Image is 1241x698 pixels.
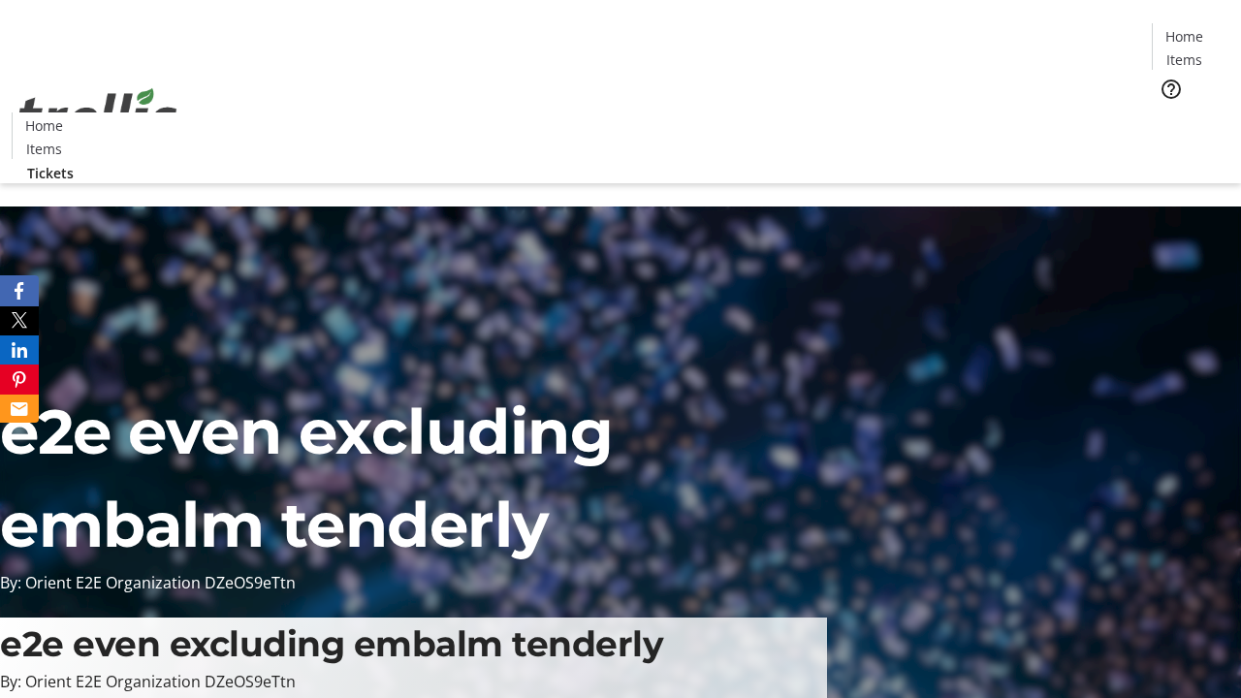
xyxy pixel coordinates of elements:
img: Orient E2E Organization DZeOS9eTtn's Logo [12,67,184,164]
span: Home [1165,26,1203,47]
span: Items [1166,49,1202,70]
a: Home [1153,26,1215,47]
a: Tickets [12,163,89,183]
a: Tickets [1152,112,1229,133]
span: Tickets [27,163,74,183]
span: Tickets [1167,112,1214,133]
button: Help [1152,70,1191,109]
a: Items [1153,49,1215,70]
span: Home [25,115,63,136]
span: Items [26,139,62,159]
a: Home [13,115,75,136]
a: Items [13,139,75,159]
